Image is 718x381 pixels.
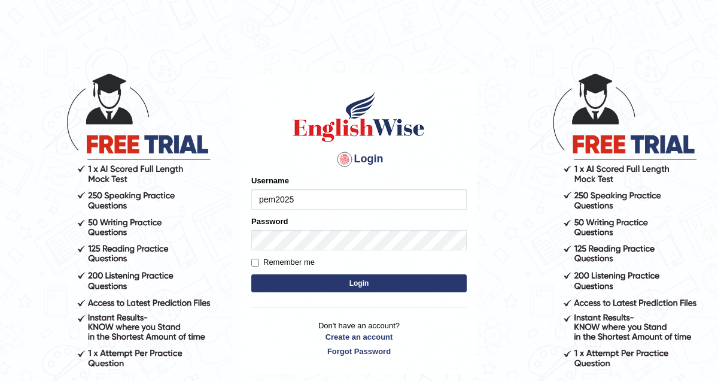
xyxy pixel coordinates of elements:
label: Remember me [251,256,315,268]
a: Create an account [251,331,467,343]
img: Logo of English Wise sign in for intelligent practice with AI [291,90,427,144]
a: Forgot Password [251,346,467,357]
label: Username [251,175,289,186]
input: Remember me [251,259,259,267]
p: Don't have an account? [251,320,467,357]
button: Login [251,274,467,292]
label: Password [251,216,288,227]
h4: Login [251,150,467,169]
